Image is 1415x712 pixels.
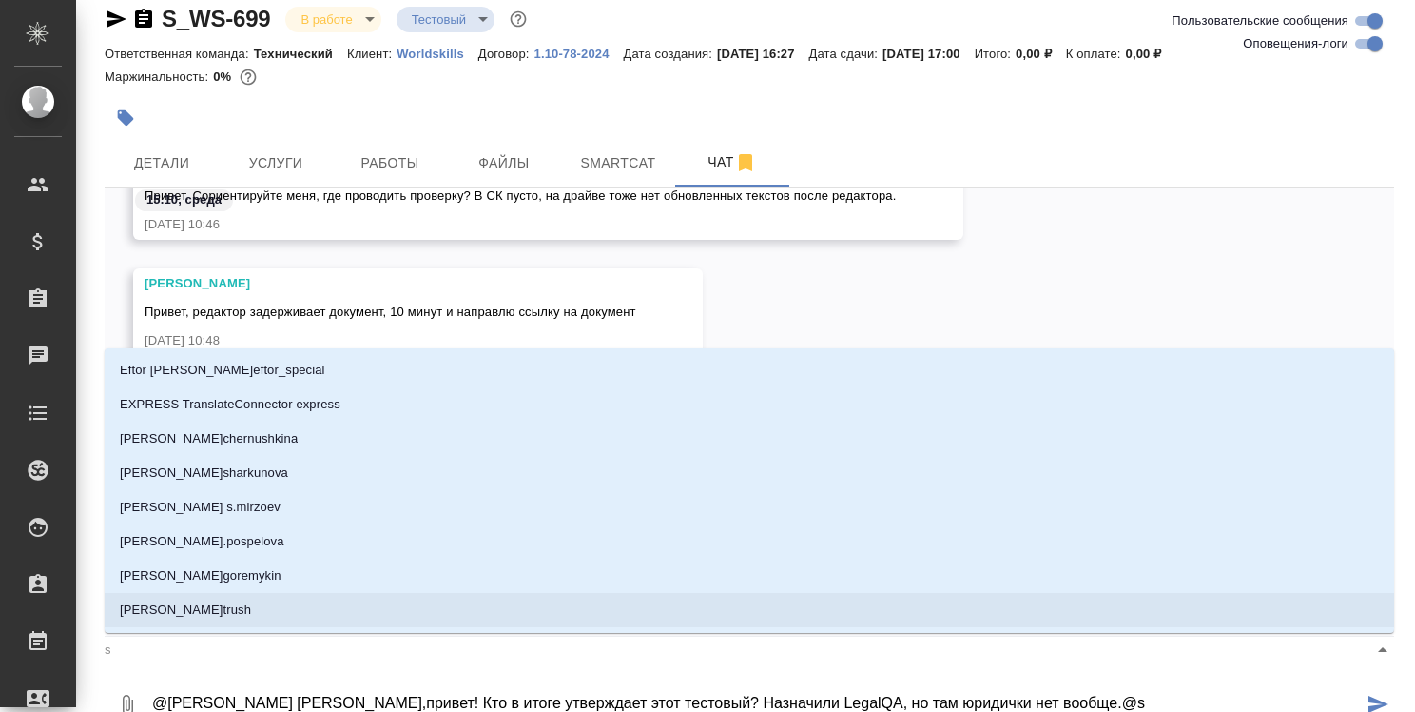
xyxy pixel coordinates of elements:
button: Доп статусы указывают на важность/срочность заказа [506,7,531,31]
span: Файлы [458,151,550,175]
button: В работе [295,11,358,28]
div: В работе [285,7,380,32]
button: Скопировать ссылку [132,8,155,30]
p: [PERSON_NAME]sharkunova [120,464,288,483]
p: [PERSON_NAME].pospelova [120,532,284,551]
p: Eftor [PERSON_NAME]eftor_special [120,361,325,380]
div: [DATE] 10:46 [145,215,897,234]
span: Smartcat [572,151,664,175]
span: Услуги [230,151,321,175]
a: 1.10-78-2024 [534,45,624,61]
div: [DATE] 10:48 [145,331,636,350]
p: [PERSON_NAME]trush [120,601,251,620]
p: Ответственная команда: [105,47,254,61]
p: Договор: [478,47,534,61]
p: [PERSON_NAME]goremykin [120,566,281,585]
button: Close [1369,637,1396,663]
button: 3797.44 RUB; [236,65,261,89]
p: 0,00 ₽ [1126,47,1176,61]
p: Клиент: [347,47,397,61]
p: Worldskills [397,47,478,61]
p: [PERSON_NAME]chernushkina [120,429,298,448]
span: Пользовательские сообщения [1172,11,1348,30]
span: Чат [687,150,778,174]
svg: Отписаться [734,151,757,174]
p: Дата сдачи: [809,47,882,61]
p: Дата создания: [624,47,717,61]
p: 0% [213,69,236,84]
span: Оповещения-логи [1243,34,1348,53]
a: S_WS-699 [162,6,270,31]
span: Работы [344,151,436,175]
p: Маржинальность: [105,69,213,84]
p: К оплате: [1066,47,1126,61]
span: Привет, редактор задерживает документ, 10 минут и направлю ссылку на документ [145,305,636,319]
p: Итого: [975,47,1016,61]
p: 0,00 ₽ [1016,47,1066,61]
p: [DATE] 17:00 [882,47,975,61]
button: Добавить тэг [105,97,146,139]
p: Технический [254,47,347,61]
button: Скопировать ссылку для ЯМессенджера [105,8,127,30]
p: 1.10-78-2024 [534,47,624,61]
div: [PERSON_NAME] [145,274,636,293]
p: 15.10, среда [146,190,222,209]
span: Детали [116,151,207,175]
button: Тестовый [406,11,473,28]
a: Worldskills [397,45,478,61]
p: [PERSON_NAME] s.mirzoev [120,498,281,517]
p: [DATE] 16:27 [717,47,809,61]
p: EXPRESS TranslateConnector express [120,395,340,414]
div: В работе [397,7,495,32]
